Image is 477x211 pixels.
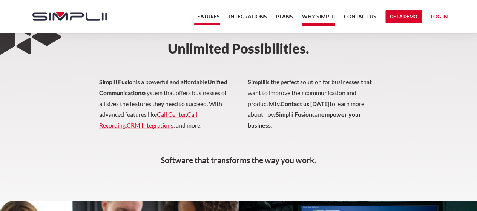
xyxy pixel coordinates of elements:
[276,111,312,118] strong: Simplii Fusion
[302,12,335,26] a: Why Simplii
[99,78,136,85] strong: Simplii Fusion
[99,77,378,142] p: is a powerful and affordable system that offers businesses of all sizes the features they need to...
[194,12,220,25] a: Features
[431,12,448,23] a: Log in
[344,12,376,26] a: Contact US
[161,155,316,165] strong: Software that transforms the way you work.
[99,78,227,96] strong: Unified Communications
[385,10,422,23] a: Get a Demo
[127,122,173,129] a: CRM Integrations
[229,12,267,26] a: Integrations
[281,100,330,107] strong: Contact us [DATE]
[248,78,265,85] strong: Simplii
[32,12,107,21] img: Simplii
[157,111,186,118] a: Call Center
[276,12,293,26] a: Plans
